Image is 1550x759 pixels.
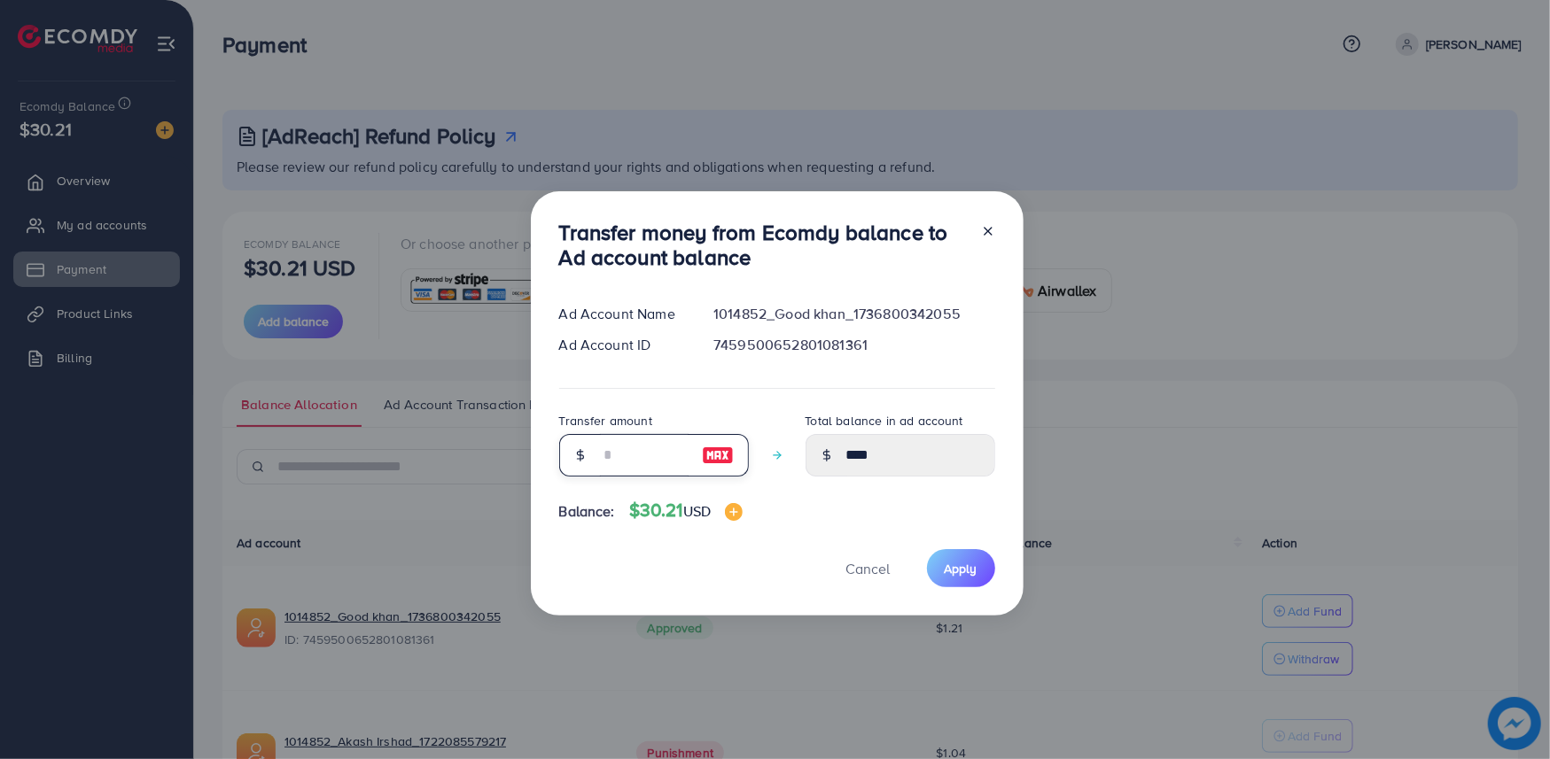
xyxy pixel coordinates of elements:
[699,335,1009,355] div: 7459500652801081361
[545,335,700,355] div: Ad Account ID
[683,501,711,521] span: USD
[559,412,652,430] label: Transfer amount
[846,559,891,578] span: Cancel
[725,503,743,521] img: image
[559,501,615,522] span: Balance:
[545,304,700,324] div: Ad Account Name
[927,549,995,587] button: Apply
[629,500,743,522] h4: $30.21
[559,220,967,271] h3: Transfer money from Ecomdy balance to Ad account balance
[806,412,963,430] label: Total balance in ad account
[702,445,734,466] img: image
[824,549,913,587] button: Cancel
[945,560,978,577] span: Apply
[699,304,1009,324] div: 1014852_Good khan_1736800342055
